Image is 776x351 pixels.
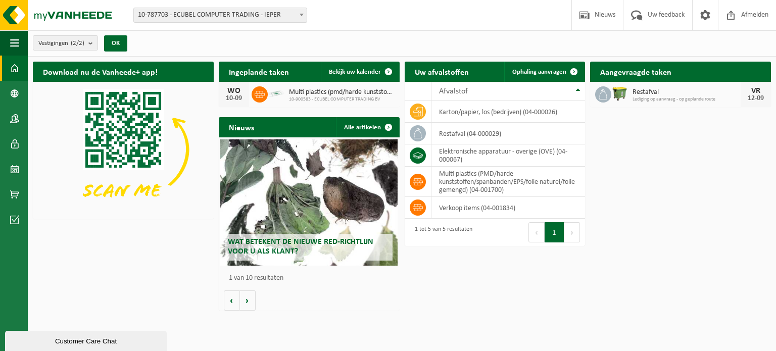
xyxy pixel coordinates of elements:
[220,139,398,266] a: Wat betekent de nieuwe RED-richtlijn voor u als klant?
[431,197,586,219] td: verkoop items (04-001834)
[633,96,741,103] span: Lediging op aanvraag - op geplande route
[611,85,628,102] img: WB-1100-HPE-GN-50
[289,88,395,96] span: Multi plastics (pmd/harde kunststoffen/spanbanden/eps/folie naturel/folie gemeng...
[219,62,299,81] h2: Ingeplande taken
[104,35,127,52] button: OK
[564,222,580,242] button: Next
[224,95,244,102] div: 10-09
[431,101,586,123] td: karton/papier, los (bedrijven) (04-000026)
[321,62,399,82] a: Bekijk uw kalender
[431,144,586,167] td: elektronische apparatuur - overige (OVE) (04-000067)
[33,62,168,81] h2: Download nu de Vanheede+ app!
[240,290,256,311] button: Volgende
[224,290,240,311] button: Vorige
[633,88,741,96] span: Restafval
[289,96,395,103] span: 10-900583 - ECUBEL COMPUTER TRADING BV
[33,35,98,51] button: Vestigingen(2/2)
[405,62,479,81] h2: Uw afvalstoffen
[431,167,586,197] td: multi plastics (PMD/harde kunststoffen/spanbanden/EPS/folie naturel/folie gemengd) (04-001700)
[329,69,381,75] span: Bekijk uw kalender
[528,222,545,242] button: Previous
[746,95,766,102] div: 12-09
[431,123,586,144] td: restafval (04-000029)
[746,87,766,95] div: VR
[5,329,169,351] iframe: chat widget
[229,275,395,282] p: 1 van 10 resultaten
[512,69,566,75] span: Ophaling aanvragen
[410,221,472,243] div: 1 tot 5 van 5 resultaten
[133,8,307,23] span: 10-787703 - ECUBEL COMPUTER TRADING - IEPER
[33,82,214,217] img: Download de VHEPlus App
[268,85,285,102] img: LP-SK-00500-LPE-16
[228,238,373,256] span: Wat betekent de nieuwe RED-richtlijn voor u als klant?
[219,117,264,137] h2: Nieuws
[545,222,564,242] button: 1
[504,62,584,82] a: Ophaling aanvragen
[336,117,399,137] a: Alle artikelen
[134,8,307,22] span: 10-787703 - ECUBEL COMPUTER TRADING - IEPER
[439,87,468,95] span: Afvalstof
[590,62,682,81] h2: Aangevraagde taken
[38,36,84,51] span: Vestigingen
[224,87,244,95] div: WO
[71,40,84,46] count: (2/2)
